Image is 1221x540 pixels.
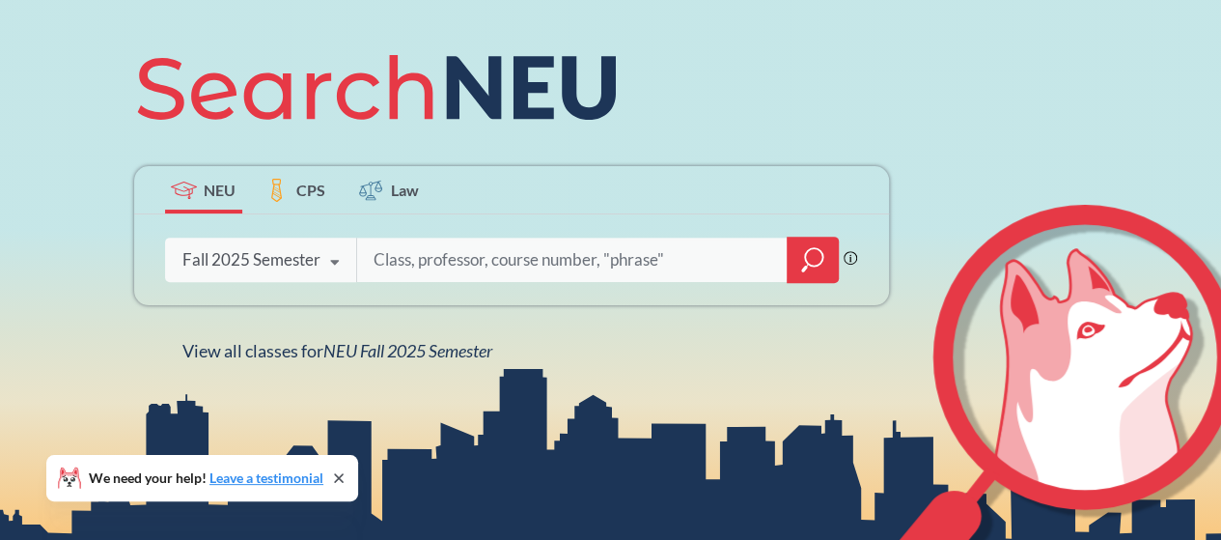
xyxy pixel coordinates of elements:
span: View all classes for [182,340,492,361]
span: Law [391,179,419,201]
span: CPS [296,179,325,201]
span: NEU Fall 2025 Semester [323,340,492,361]
a: Leave a testimonial [209,469,323,486]
svg: magnifying glass [801,246,824,273]
div: Fall 2025 Semester [182,249,320,270]
span: We need your help! [89,471,323,485]
span: NEU [204,179,236,201]
input: Class, professor, course number, "phrase" [372,240,773,280]
div: magnifying glass [787,237,839,283]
